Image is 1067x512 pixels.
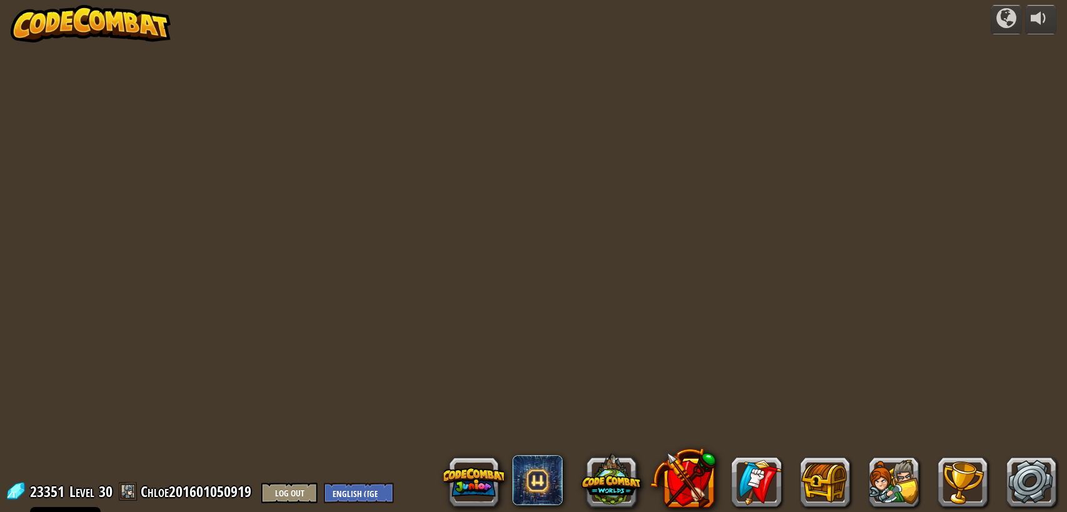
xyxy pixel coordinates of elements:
img: CodeCombat - Learn how to code by playing a game [11,5,171,42]
button: Adjust volume [1025,5,1056,34]
button: Campaigns [991,5,1022,34]
button: Log Out [261,483,318,503]
span: Level [69,481,94,502]
span: 23351 [30,481,68,501]
span: 30 [99,481,113,501]
a: Chloe201601050919 [141,481,255,501]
